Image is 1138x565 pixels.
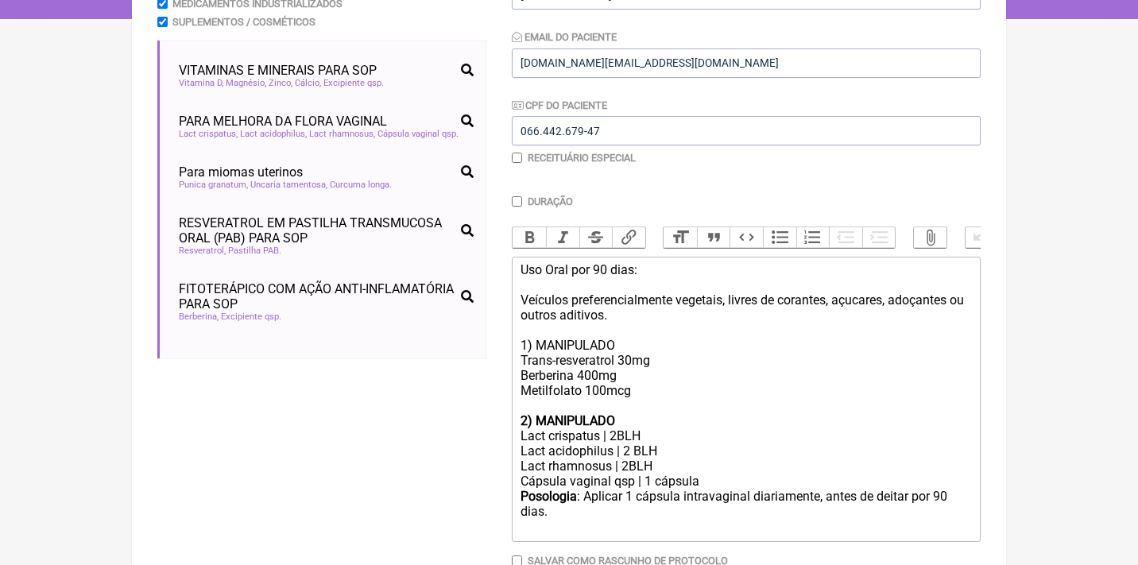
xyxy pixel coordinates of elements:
button: Bold [513,227,546,248]
span: PARA MELHORA DA FLORA VAGINAL [179,114,387,129]
label: Receituário Especial [528,152,636,164]
div: Cápsula vaginal qsp | 1 cápsula [521,474,972,489]
button: Italic [546,227,579,248]
button: Code [730,227,763,248]
span: Para miomas uterinos [179,164,303,180]
button: Decrease Level [829,227,862,248]
div: Lact acidophilus | 2 BLH [521,443,972,459]
span: Cápsula vaginal qsp [377,129,459,139]
span: Lact acidophilus [240,129,307,139]
span: Excipiente qsp [323,78,384,88]
label: Duração [528,195,573,207]
button: Undo [966,227,999,248]
label: Suplementos / Cosméticos [172,16,315,28]
strong: Posologia [521,489,577,504]
span: Pastilha PAB [228,246,281,256]
span: VITAMINAS E MINERAIS PARA SOP [179,63,377,78]
span: Lact rhamnosus [309,129,375,139]
button: Strikethrough [579,227,613,248]
button: Numbers [796,227,830,248]
div: Lact rhamnosus | 2BLH [521,459,972,474]
label: Email do Paciente [512,31,617,43]
div: Lact crispatus | 2BLH [521,428,972,443]
span: FITOTERÁPICO COM AÇÃO ANTI-INFLAMATÓRIA PARA SOP [179,281,455,312]
span: Cálcio [295,78,321,88]
button: Heading [664,227,697,248]
button: Attach Files [914,227,947,248]
div: : Aplicar 1 cápsula intravaginal diariamente, antes de deitar por 90 dias. ㅤ [521,489,972,536]
span: Uncaria tamentosa [250,180,327,190]
span: Punica granatum [179,180,248,190]
span: Excipiente qsp [221,312,281,322]
div: Uso Oral por 90 dias: Veículos preferencialmente vegetais, livres de corantes, açucares, adoçante... [521,262,972,413]
span: Berberina [179,312,219,322]
strong: 2) MANIPULADO [521,413,615,428]
span: Curcuma longa [330,180,392,190]
label: CPF do Paciente [512,99,607,111]
button: Quote [697,227,730,248]
span: Resveratrol [179,246,226,256]
button: Increase Level [862,227,896,248]
span: Zinco [269,78,292,88]
button: Bullets [763,227,796,248]
button: Link [612,227,645,248]
span: Vitamina D [179,78,223,88]
span: RESVERATROL EM PASTILHA TRANSMUCOSA ORAL (PAB) PARA SOP [179,215,455,246]
span: Lact crispatus [179,129,238,139]
span: Magnésio [226,78,266,88]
